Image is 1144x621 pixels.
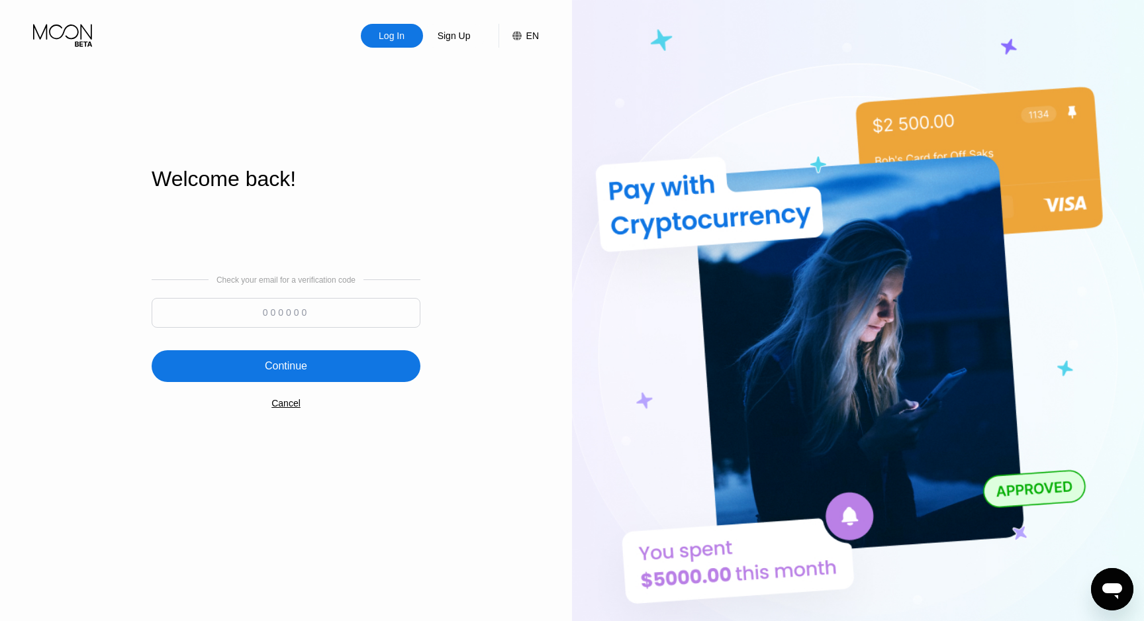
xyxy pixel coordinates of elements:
[1091,568,1133,610] iframe: Button to launch messaging window
[152,167,420,191] div: Welcome back!
[436,29,472,42] div: Sign Up
[271,398,301,408] div: Cancel
[152,298,420,328] input: 000000
[423,24,485,48] div: Sign Up
[526,30,539,41] div: EN
[499,24,539,48] div: EN
[361,24,423,48] div: Log In
[216,275,356,285] div: Check your email for a verification code
[265,359,307,373] div: Continue
[152,350,420,382] div: Continue
[377,29,406,42] div: Log In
